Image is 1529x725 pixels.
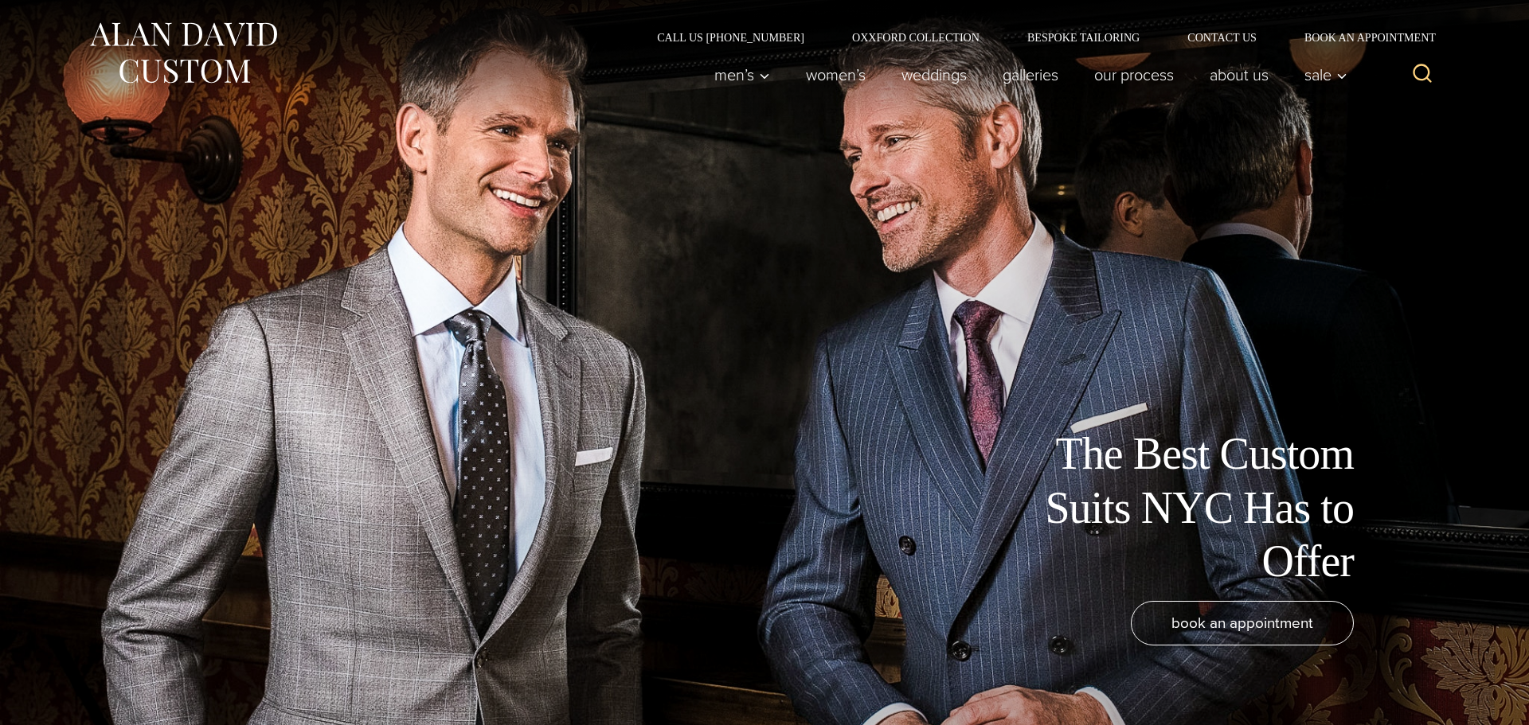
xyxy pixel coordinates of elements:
[1192,59,1287,91] a: About Us
[828,32,1003,43] a: Oxxford Collection
[1403,56,1441,94] button: View Search Form
[1163,32,1281,43] a: Contact Us
[714,67,770,83] span: Men’s
[1131,601,1354,645] a: book an appointment
[1304,67,1347,83] span: Sale
[697,59,1356,91] nav: Primary Navigation
[1281,32,1441,43] a: Book an Appointment
[633,32,828,43] a: Call Us [PHONE_NUMBER]
[995,427,1354,588] h1: The Best Custom Suits NYC Has to Offer
[88,18,279,88] img: Alan David Custom
[884,59,985,91] a: weddings
[985,59,1077,91] a: Galleries
[1171,611,1313,634] span: book an appointment
[1003,32,1163,43] a: Bespoke Tailoring
[1077,59,1192,91] a: Our Process
[788,59,884,91] a: Women’s
[633,32,1441,43] nav: Secondary Navigation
